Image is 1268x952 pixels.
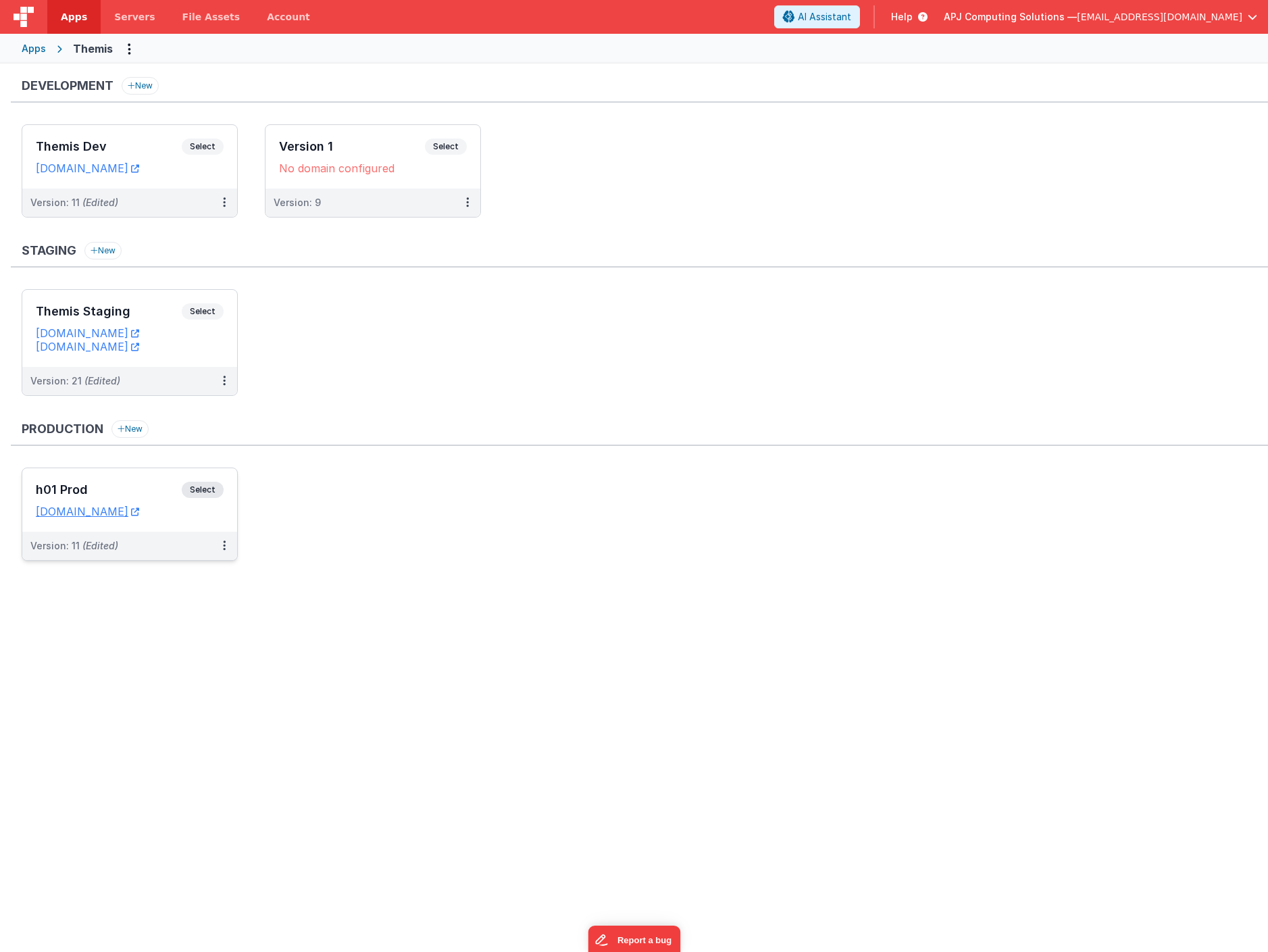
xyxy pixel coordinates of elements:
h3: Themis Staging [36,305,182,318]
h3: Staging [22,244,76,257]
span: AI Assistant [798,10,851,24]
h3: Themis Dev [36,140,182,153]
button: New [122,77,159,95]
span: (Edited) [84,375,120,386]
span: File Assets [182,10,240,24]
div: Apps [22,42,46,55]
button: New [111,420,149,438]
span: APJ Computing Solutions — [944,10,1077,24]
div: Version: 9 [274,196,321,209]
div: No domain configured [279,161,467,175]
button: APJ Computing Solutions — [EMAIL_ADDRESS][DOMAIN_NAME] [944,10,1257,24]
span: (Edited) [82,197,118,208]
h3: Production [22,422,103,436]
span: Select [182,482,224,498]
button: AI Assistant [774,5,860,28]
button: New [84,242,122,259]
div: Version: 21 [30,374,120,388]
h3: Development [22,79,113,93]
span: Select [182,139,224,155]
button: Options [118,38,140,59]
span: Select [182,303,224,320]
div: Version: 11 [30,196,118,209]
div: Themis [73,41,113,57]
span: (Edited) [82,540,118,551]
a: [DOMAIN_NAME] [36,340,139,353]
span: Apps [61,10,87,24]
span: [EMAIL_ADDRESS][DOMAIN_NAME] [1077,10,1242,24]
a: [DOMAIN_NAME] [36,161,139,175]
h3: h01 Prod [36,483,182,497]
h3: Version 1 [279,140,425,153]
div: Version: 11 [30,539,118,553]
span: Servers [114,10,155,24]
a: [DOMAIN_NAME] [36,505,139,518]
a: [DOMAIN_NAME] [36,326,139,340]
span: Help [891,10,913,24]
span: Select [425,139,467,155]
